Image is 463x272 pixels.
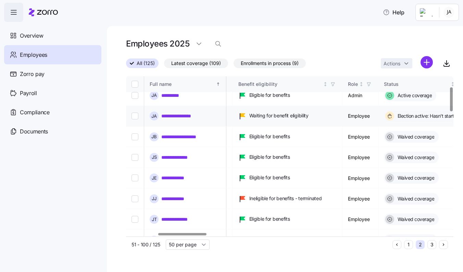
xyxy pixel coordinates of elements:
[151,134,157,139] span: J B
[404,240,413,249] button: 1
[132,113,138,119] input: Select record 5
[4,122,101,141] a: Documents
[342,106,378,127] td: Employee
[132,92,138,99] input: Select record 4
[132,133,138,140] input: Select record 6
[132,216,138,223] input: Select record 10
[359,82,364,87] div: Not sorted
[427,240,436,249] button: 3
[233,76,342,92] th: Benefit eligibilityNot sorted
[381,58,412,68] button: Actions
[421,56,433,68] svg: add icon
[4,103,101,122] a: Compliance
[20,89,37,98] span: Payroll
[383,8,404,16] span: Help
[348,80,358,88] div: Role
[20,127,48,136] span: Documents
[249,133,290,140] span: Eligible for benefits
[342,189,378,209] td: Employee
[152,196,157,201] span: J J
[4,26,101,45] a: Overview
[249,92,290,99] span: Eligible for benefits
[20,108,50,117] span: Compliance
[137,59,155,68] span: All (125)
[151,93,157,98] span: J A
[396,154,435,161] span: Waived coverage
[150,80,215,88] div: Full name
[20,70,45,78] span: Zorro pay
[132,241,160,248] span: 51 - 100 / 125
[249,195,322,202] span: Ineligible for benefits - terminated
[249,216,290,222] span: Eligible for benefits
[20,31,43,40] span: Overview
[416,240,425,249] button: 2
[342,147,378,168] td: Employee
[384,80,449,88] div: Status
[249,174,290,181] span: Eligible for benefits
[249,112,309,119] span: Waiting for benefit eligibility
[4,45,101,64] a: Employees
[342,230,378,251] td: Employee
[144,76,226,92] th: Full nameSorted ascending
[20,51,47,59] span: Employees
[151,114,157,118] span: J A
[241,59,299,68] span: Enrollments in process (9)
[377,5,410,19] button: Help
[396,195,435,202] span: Waived coverage
[132,154,138,161] input: Select record 7
[4,83,101,103] a: Payroll
[342,85,378,106] td: Admin
[450,82,455,87] div: Not sorted
[152,217,157,222] span: J T
[249,154,290,160] span: Eligible for benefits
[384,61,400,66] span: Actions
[323,82,328,87] div: Not sorted
[396,216,435,223] span: Waived coverage
[132,81,138,88] input: Select all records
[396,133,435,140] span: Waived coverage
[342,168,378,189] td: Employee
[396,174,435,181] span: Waived coverage
[171,59,221,68] span: Latest coverage (109)
[396,113,460,119] span: Election active: Hasn't started
[342,76,378,92] th: RoleNot sorted
[132,195,138,202] input: Select record 9
[238,80,322,88] div: Benefit eligibility
[4,64,101,83] a: Zorro pay
[392,240,401,249] button: Previous page
[216,82,221,87] div: Sorted ascending
[152,176,157,180] span: J E
[443,7,454,18] img: c4d3d487c9e10b8cc10e084df370a1a2
[342,127,378,147] td: Employee
[396,92,432,99] span: Active coverage
[342,209,378,230] td: Employee
[439,240,448,249] button: Next page
[152,155,157,159] span: J S
[126,38,189,49] h1: Employees 2025
[132,174,138,181] input: Select record 8
[420,8,434,16] img: Employer logo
